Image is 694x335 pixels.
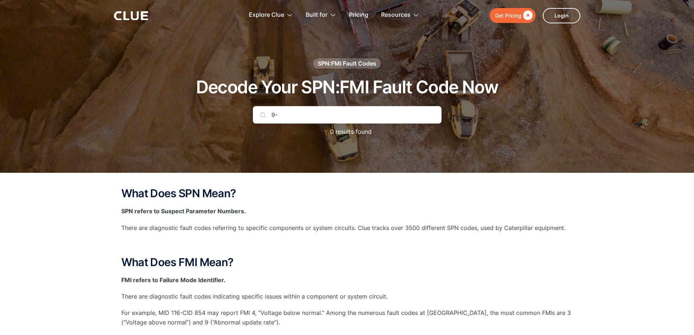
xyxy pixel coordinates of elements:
[121,308,573,327] p: For example, MID 116-CID 854 may report FMI 4, “Voltage below normal.” Among the numerous fault c...
[249,4,284,27] div: Explore Clue
[121,276,226,284] strong: FMI refers to Failure Mode Identifier.
[495,11,521,20] div: Get Pricing
[249,4,293,27] div: Explore Clue
[306,4,336,27] div: Built for
[121,256,573,268] h2: What Does FMI Mean?
[381,4,411,27] div: Resources
[121,292,573,301] p: There are diagnostic fault codes indicating specific issues within a component or system circuit.
[253,106,442,124] input: Search Your Code...
[306,4,328,27] div: Built for
[121,187,573,199] h2: What Does SPN Mean?
[121,240,573,249] p: ‍
[381,4,419,27] div: Resources
[521,11,533,20] div: 
[121,207,246,215] strong: SPN refers to Suspect Parameter Numbers.
[196,78,498,97] h1: Decode Your SPN:FMI Fault Code Now
[490,8,536,23] a: Get Pricing
[318,59,376,67] div: SPN:FMI Fault Codes
[349,4,368,27] a: Pricing
[543,8,580,23] a: Login
[121,223,573,233] p: There are diagnostic fault codes referring to specific components or system circuits. Clue tracks...
[323,127,372,136] p: 0 results found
